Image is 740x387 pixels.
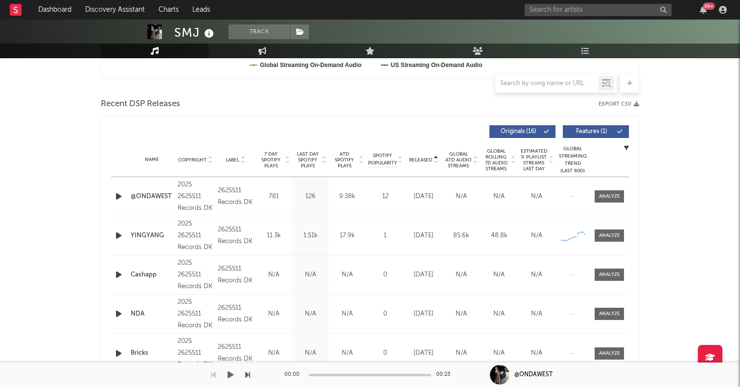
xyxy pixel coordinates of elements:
[295,151,321,169] span: Last Day Spotify Plays
[520,192,553,202] div: N/A
[258,151,284,169] span: 7 Day Spotify Plays
[258,231,290,241] div: 11.3k
[284,369,304,381] div: 00:00
[514,370,553,379] div: @ONDAWEST
[131,156,173,163] div: Name
[295,270,326,280] div: N/A
[368,270,402,280] div: 0
[258,192,290,202] div: 781
[445,348,478,358] div: N/A
[569,129,614,135] span: Features ( 1 )
[436,369,456,381] div: 00:23
[331,192,363,202] div: 9.38k
[178,179,213,214] div: 2025 2625511 Records DK
[703,2,715,10] div: 99 +
[131,270,173,280] a: Cashapp
[445,231,478,241] div: 85.6k
[409,157,432,163] span: Released
[520,348,553,358] div: N/A
[520,309,553,319] div: N/A
[258,270,290,280] div: N/A
[407,270,440,280] div: [DATE]
[218,302,253,326] div: 2625511 Records DK
[495,80,599,88] input: Search by song name or URL
[178,157,207,163] span: Copyright
[131,309,173,319] a: NDA
[520,270,553,280] div: N/A
[368,309,402,319] div: 0
[331,151,357,169] span: ATD Spotify Plays
[368,152,397,167] span: Spotify Popularity
[331,270,363,280] div: N/A
[525,4,671,16] input: Search for artists
[599,101,639,107] button: Export CSV
[407,192,440,202] div: [DATE]
[520,148,547,172] span: Estimated % Playlist Streams Last Day
[174,24,216,41] div: SMJ
[483,148,509,172] span: Global Rolling 7D Audio Streams
[407,309,440,319] div: [DATE]
[483,270,515,280] div: N/A
[331,309,363,319] div: N/A
[178,336,213,371] div: 2025 2625511 Records DK
[260,62,362,68] text: Global Streaming On-Demand Audio
[295,192,326,202] div: 126
[700,6,707,14] button: 99+
[218,224,253,248] div: 2625511 Records DK
[178,296,213,332] div: 2025 2625511 Records DK
[563,125,629,138] button: Features(1)
[295,348,326,358] div: N/A
[218,185,253,208] div: 2625511 Records DK
[445,309,478,319] div: N/A
[445,192,478,202] div: N/A
[489,125,555,138] button: Originals(16)
[131,348,173,358] a: Bricks
[483,348,515,358] div: N/A
[331,348,363,358] div: N/A
[178,218,213,253] div: 2025 2625511 Records DK
[483,309,515,319] div: N/A
[101,98,180,110] span: Recent DSP Releases
[218,263,253,287] div: 2625511 Records DK
[483,192,515,202] div: N/A
[368,192,402,202] div: 12
[295,231,326,241] div: 1.51k
[131,231,173,241] a: YINGYANG
[496,129,541,135] span: Originals ( 16 )
[226,157,239,163] span: Label
[258,309,290,319] div: N/A
[391,62,483,68] text: US Streaming On-Demand Audio
[368,348,402,358] div: 0
[229,24,290,39] button: Track
[445,270,478,280] div: N/A
[295,309,326,319] div: N/A
[368,231,402,241] div: 1
[445,151,472,169] span: Global ATD Audio Streams
[407,231,440,241] div: [DATE]
[331,231,363,241] div: 17.9k
[483,231,515,241] div: 48.8k
[218,341,253,365] div: 2625511 Records DK
[131,192,173,202] a: @ONDAWEST
[407,348,440,358] div: [DATE]
[520,231,553,241] div: N/A
[558,145,587,175] div: Global Streaming Trend (Last 60D)
[258,348,290,358] div: N/A
[178,257,213,293] div: 2025 2625511 Records DK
